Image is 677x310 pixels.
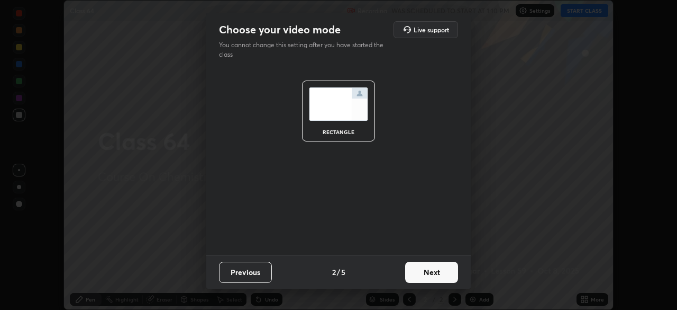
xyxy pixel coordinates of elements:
[219,262,272,283] button: Previous
[337,267,340,278] h4: /
[219,23,341,37] h2: Choose your video mode
[341,267,345,278] h4: 5
[309,87,368,121] img: normalScreenIcon.ae25ed63.svg
[414,26,449,33] h5: Live support
[219,40,390,59] p: You cannot change this setting after you have started the class
[405,262,458,283] button: Next
[332,267,336,278] h4: 2
[317,129,360,135] div: rectangle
